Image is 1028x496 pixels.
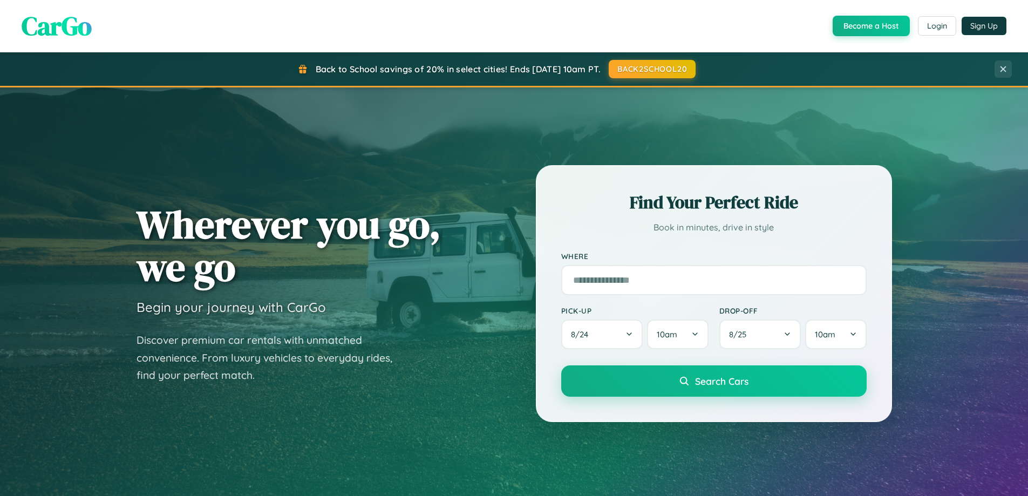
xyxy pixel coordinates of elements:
button: Sign Up [962,17,1006,35]
p: Book in minutes, drive in style [561,220,867,235]
button: 8/24 [561,320,643,349]
label: Pick-up [561,306,709,315]
span: 8 / 24 [571,329,594,339]
span: 8 / 25 [729,329,752,339]
button: BACK2SCHOOL20 [609,60,696,78]
h2: Find Your Perfect Ride [561,191,867,214]
button: 8/25 [719,320,801,349]
h3: Begin your journey with CarGo [137,299,326,315]
span: CarGo [22,8,92,44]
p: Discover premium car rentals with unmatched convenience. From luxury vehicles to everyday rides, ... [137,331,406,384]
span: Back to School savings of 20% in select cities! Ends [DATE] 10am PT. [316,64,601,74]
label: Drop-off [719,306,867,315]
span: Search Cars [695,375,748,387]
button: 10am [805,320,866,349]
button: 10am [647,320,708,349]
span: 10am [815,329,835,339]
h1: Wherever you go, we go [137,203,441,288]
span: 10am [657,329,677,339]
button: Login [918,16,956,36]
button: Search Cars [561,365,867,397]
button: Become a Host [833,16,910,36]
label: Where [561,252,867,261]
